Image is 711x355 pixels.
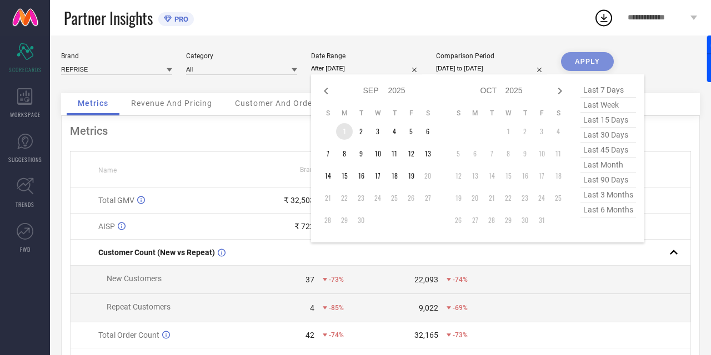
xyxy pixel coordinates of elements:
[550,145,567,162] td: Sat Oct 11 2025
[517,168,533,184] td: Thu Oct 16 2025
[580,83,636,98] span: last 7 days
[580,98,636,113] span: last week
[500,168,517,184] td: Wed Oct 15 2025
[336,145,353,162] td: Mon Sep 08 2025
[533,123,550,140] td: Fri Oct 03 2025
[306,331,314,339] div: 42
[500,190,517,206] td: Wed Oct 22 2025
[353,109,369,118] th: Tuesday
[386,190,403,206] td: Thu Sep 25 2025
[550,168,567,184] td: Sat Oct 18 2025
[517,190,533,206] td: Thu Oct 23 2025
[419,123,436,140] td: Sat Sep 06 2025
[550,109,567,118] th: Saturday
[336,123,353,140] td: Mon Sep 01 2025
[98,331,159,339] span: Total Order Count
[403,190,419,206] td: Fri Sep 26 2025
[580,202,636,217] span: last 6 months
[403,145,419,162] td: Fri Sep 12 2025
[300,166,337,174] span: Brand Value
[311,63,422,74] input: Select date range
[467,109,483,118] th: Monday
[61,52,172,60] div: Brand
[419,168,436,184] td: Sat Sep 20 2025
[453,276,468,283] span: -74%
[517,212,533,229] td: Thu Oct 30 2025
[172,15,188,23] span: PRO
[453,304,468,312] span: -69%
[450,145,467,162] td: Sun Oct 05 2025
[186,52,297,60] div: Category
[450,168,467,184] td: Sun Oct 12 2025
[403,123,419,140] td: Fri Sep 05 2025
[450,109,467,118] th: Sunday
[436,52,547,60] div: Comparison Period
[580,143,636,158] span: last 45 days
[369,109,386,118] th: Wednesday
[235,99,320,108] span: Customer And Orders
[336,168,353,184] td: Mon Sep 15 2025
[353,168,369,184] td: Tue Sep 16 2025
[319,212,336,229] td: Sun Sep 28 2025
[386,123,403,140] td: Thu Sep 04 2025
[98,248,215,257] span: Customer Count (New vs Repeat)
[8,155,42,164] span: SUGGESTIONS
[336,109,353,118] th: Monday
[386,145,403,162] td: Thu Sep 11 2025
[70,124,691,138] div: Metrics
[403,109,419,118] th: Friday
[594,8,614,28] div: Open download list
[64,7,153,29] span: Partner Insights
[550,190,567,206] td: Sat Oct 25 2025
[98,196,134,205] span: Total GMV
[107,302,171,311] span: Repeat Customers
[311,52,422,60] div: Date Range
[533,212,550,229] td: Fri Oct 31 2025
[419,145,436,162] td: Sat Sep 13 2025
[467,145,483,162] td: Mon Oct 06 2025
[353,123,369,140] td: Tue Sep 02 2025
[467,212,483,229] td: Mon Oct 27 2025
[419,303,438,312] div: 9,022
[369,123,386,140] td: Wed Sep 03 2025
[500,145,517,162] td: Wed Oct 08 2025
[336,212,353,229] td: Mon Sep 29 2025
[500,212,517,229] td: Wed Oct 29 2025
[517,109,533,118] th: Thursday
[467,168,483,184] td: Mon Oct 13 2025
[483,190,500,206] td: Tue Oct 21 2025
[369,190,386,206] td: Wed Sep 24 2025
[319,84,333,98] div: Previous month
[580,158,636,173] span: last month
[450,212,467,229] td: Sun Oct 26 2025
[329,331,344,339] span: -74%
[319,190,336,206] td: Sun Sep 21 2025
[436,63,547,74] input: Select comparison period
[98,222,115,231] span: AISP
[16,200,34,209] span: TRENDS
[533,145,550,162] td: Fri Oct 10 2025
[319,168,336,184] td: Sun Sep 14 2025
[319,109,336,118] th: Sunday
[483,168,500,184] td: Tue Oct 14 2025
[533,190,550,206] td: Fri Oct 24 2025
[329,304,344,312] span: -85%
[329,276,344,283] span: -73%
[9,65,42,74] span: SCORECARDS
[483,109,500,118] th: Tuesday
[553,84,567,98] div: Next month
[414,331,438,339] div: 32,165
[580,128,636,143] span: last 30 days
[403,168,419,184] td: Fri Sep 19 2025
[353,145,369,162] td: Tue Sep 09 2025
[107,274,162,283] span: New Customers
[453,331,468,339] span: -73%
[450,190,467,206] td: Sun Oct 19 2025
[533,168,550,184] td: Fri Oct 17 2025
[353,212,369,229] td: Tue Sep 30 2025
[419,109,436,118] th: Saturday
[517,145,533,162] td: Thu Oct 09 2025
[500,123,517,140] td: Wed Oct 01 2025
[483,145,500,162] td: Tue Oct 07 2025
[20,245,31,253] span: FWD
